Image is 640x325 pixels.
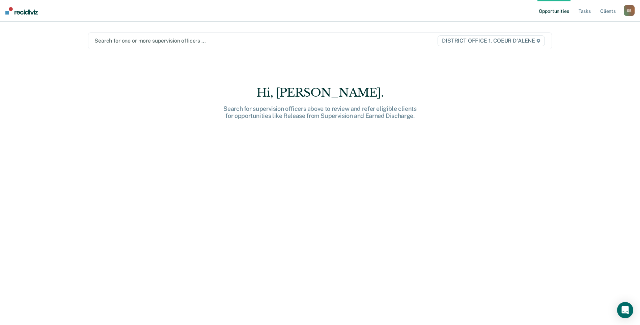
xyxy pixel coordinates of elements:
div: Open Intercom Messenger [617,302,633,318]
img: Recidiviz [5,7,38,15]
button: SB [624,5,635,16]
div: Hi, [PERSON_NAME]. [212,86,428,100]
div: S B [624,5,635,16]
span: DISTRICT OFFICE 1, COEUR D'ALENE [438,35,545,46]
div: Search for supervision officers above to review and refer eligible clients for opportunities like... [212,105,428,120]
